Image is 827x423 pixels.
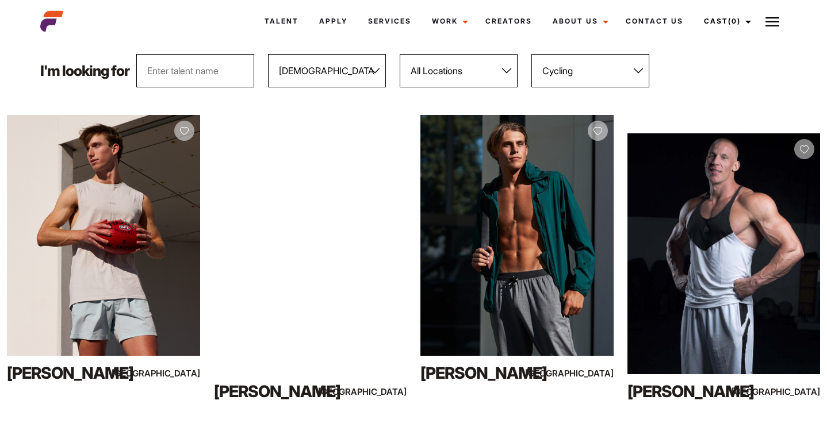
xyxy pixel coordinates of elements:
div: [PERSON_NAME] [420,362,536,384]
div: [GEOGRAPHIC_DATA] [349,384,407,399]
img: Burger icon [765,15,779,29]
a: Apply [309,6,358,37]
a: Contact Us [615,6,694,37]
a: Talent [254,6,309,37]
a: About Us [542,6,615,37]
div: [GEOGRAPHIC_DATA] [142,366,200,380]
a: Creators [475,6,542,37]
div: [PERSON_NAME] [627,380,743,403]
a: Cast(0) [694,6,758,37]
div: [PERSON_NAME] [7,362,122,384]
p: I'm looking for [40,64,129,78]
input: Enter talent name [136,54,254,87]
div: [GEOGRAPHIC_DATA] [762,384,820,399]
span: (0) [728,17,741,25]
a: Work [422,6,475,37]
img: cropped-aefm-brand-fav-22-square.png [40,10,63,33]
div: [GEOGRAPHIC_DATA] [556,366,614,380]
div: [PERSON_NAME] [214,380,330,403]
a: Services [358,6,422,37]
